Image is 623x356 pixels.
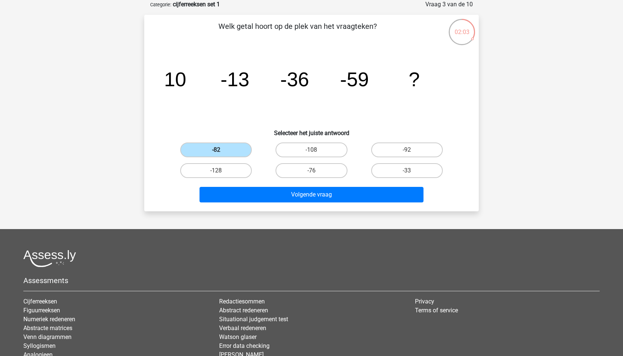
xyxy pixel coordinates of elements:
img: Assessly logo [23,250,76,267]
a: Situational judgement test [219,316,288,323]
div: 02:03 [448,18,476,37]
tspan: -59 [340,68,369,90]
label: -76 [276,163,347,178]
a: Syllogismen [23,342,56,349]
tspan: ? [409,68,420,90]
label: -92 [371,142,443,157]
button: Volgende vraag [200,187,424,202]
a: Watson glaser [219,333,257,340]
a: Cijferreeksen [23,298,57,305]
a: Abstracte matrices [23,325,72,332]
strong: cijferreeksen set 1 [173,1,220,8]
label: -128 [180,163,252,178]
a: Error data checking [219,342,270,349]
a: Verbaal redeneren [219,325,266,332]
tspan: 10 [164,68,186,90]
label: -82 [180,142,252,157]
tspan: -36 [280,68,309,90]
a: Figuurreeksen [23,307,60,314]
small: Categorie: [150,2,171,7]
a: Terms of service [415,307,458,314]
h5: Assessments [23,276,600,285]
a: Privacy [415,298,434,305]
tspan: -13 [221,68,250,90]
p: Welk getal hoort op de plek van het vraagteken? [156,21,439,43]
label: -108 [276,142,347,157]
h6: Selecteer het juiste antwoord [156,124,467,137]
a: Redactiesommen [219,298,265,305]
a: Venn diagrammen [23,333,72,340]
a: Abstract redeneren [219,307,268,314]
a: Numeriek redeneren [23,316,75,323]
label: -33 [371,163,443,178]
